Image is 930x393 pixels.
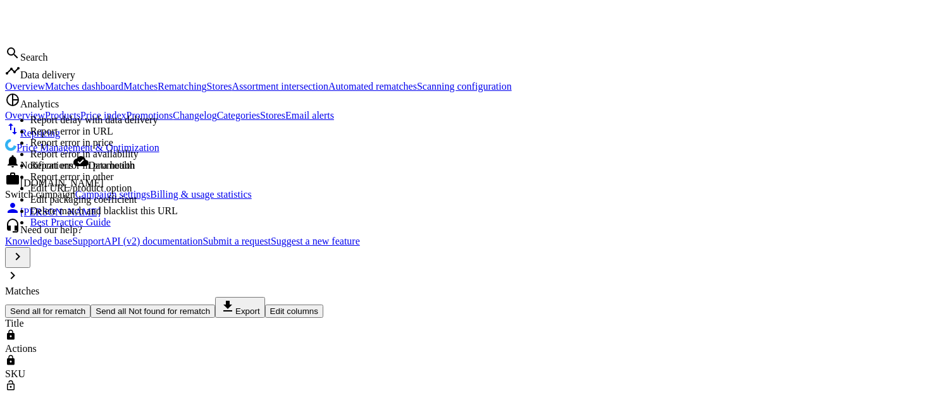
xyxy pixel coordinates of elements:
[5,92,20,107] i: pie_chart_outlined
[285,110,334,121] a: Email alerts
[5,236,72,246] a: Knowledge base
[30,137,113,148] a: Report error in price
[5,45,20,61] i: search
[20,99,59,109] span: Analytics
[5,5,185,43] img: ajHJNr6hYgQAAAAASUVORK5CYII=
[5,268,20,283] i: chevron_right
[5,247,30,268] button: chevron_right
[5,63,20,78] i: timeline
[20,70,75,80] span: Data delivery
[5,368,81,380] div: SKU
[417,81,512,92] a: Scanning configuration
[217,110,260,121] a: Categories
[123,81,158,92] a: Matches
[20,52,48,63] span: Search
[104,236,203,246] a: API (v2) documentation
[232,81,328,92] a: Assortment intersection
[30,160,135,171] a: Report error in promotion
[5,343,37,354] div: Actions
[328,81,417,92] a: Automated rematches
[150,189,251,200] a: Billing & usage statistics
[265,305,323,318] button: Edit columns
[207,81,232,92] a: Stores
[5,305,90,318] button: Send all for rematch
[220,299,235,314] i: get_app
[202,236,271,246] a: Submit a request
[5,81,45,92] a: Overview
[72,236,104,246] a: Support
[45,81,123,92] a: Matches dashboard
[30,194,137,205] a: Edit packaging coefficient
[90,305,215,318] button: Send all Not found for rematch
[5,286,39,296] span: Matches
[158,81,206,92] a: Rematching
[30,171,114,182] a: Report error in other
[30,205,178,216] a: Delete match and blacklist this URL
[220,306,260,316] span: Export
[215,297,265,318] button: get_appExport
[260,110,285,121] a: Stores
[30,148,139,159] a: Report error in availability
[271,236,360,246] a: Suggest a new feature
[173,110,216,121] a: Changelog
[5,318,132,329] div: Title
[30,183,132,193] a: Edit URL/product option
[30,126,113,136] a: Report error in URL
[30,217,111,227] a: Best Practice Guide
[10,249,25,264] i: chevron_right
[30,114,158,125] a: Report delay with data delivery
